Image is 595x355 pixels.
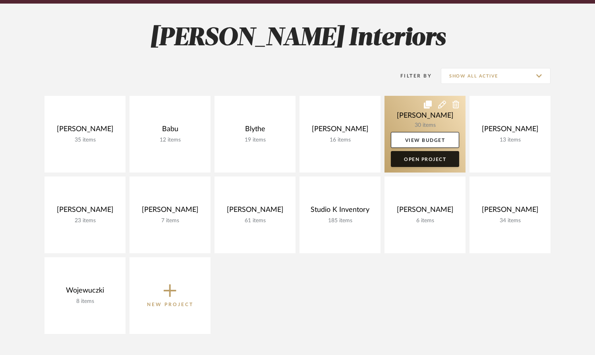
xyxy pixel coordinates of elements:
a: Open Project [391,151,459,167]
div: [PERSON_NAME] [476,206,544,217]
div: 6 items [391,217,459,224]
div: 12 items [136,137,204,144]
div: 35 items [51,137,119,144]
div: Blythe [221,125,289,137]
p: New Project [147,301,193,308]
div: [PERSON_NAME] [221,206,289,217]
button: New Project [129,257,211,334]
div: [PERSON_NAME] [51,125,119,137]
div: 8 items [51,298,119,305]
div: [PERSON_NAME] [51,206,119,217]
h2: [PERSON_NAME] Interiors [12,23,583,53]
div: 34 items [476,217,544,224]
div: [PERSON_NAME] [476,125,544,137]
div: Studio K Inventory [306,206,374,217]
div: 7 items [136,217,204,224]
div: [PERSON_NAME] [136,206,204,217]
div: Filter By [390,72,432,80]
div: [PERSON_NAME] [391,206,459,217]
div: 23 items [51,217,119,224]
div: 19 items [221,137,289,144]
div: 13 items [476,137,544,144]
div: 16 items [306,137,374,144]
div: 61 items [221,217,289,224]
div: Babu [136,125,204,137]
div: 185 items [306,217,374,224]
a: View Budget [391,132,459,148]
div: Wojewuczki [51,286,119,298]
div: [PERSON_NAME] [306,125,374,137]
